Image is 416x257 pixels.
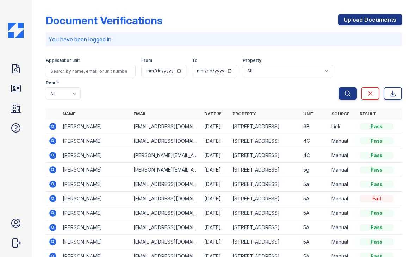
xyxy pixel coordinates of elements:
[201,163,230,177] td: [DATE]
[60,120,131,134] td: [PERSON_NAME]
[360,137,393,144] div: Pass
[201,235,230,249] td: [DATE]
[360,181,393,188] div: Pass
[131,235,201,249] td: [EMAIL_ADDRESS][DOMAIN_NAME]
[201,120,230,134] td: [DATE]
[60,134,131,148] td: [PERSON_NAME]
[230,220,300,235] td: [STREET_ADDRESS]
[60,177,131,192] td: [PERSON_NAME]
[131,192,201,206] td: [EMAIL_ADDRESS][DOMAIN_NAME]
[329,134,357,148] td: Manual
[46,14,162,27] div: Document Verifications
[300,220,329,235] td: 5A
[134,111,147,116] a: Email
[360,166,393,173] div: Pass
[243,58,261,63] label: Property
[201,206,230,220] td: [DATE]
[60,163,131,177] td: [PERSON_NAME]
[201,220,230,235] td: [DATE]
[360,238,393,245] div: Pass
[46,65,136,77] input: Search by name, email, or unit number
[131,134,201,148] td: [EMAIL_ADDRESS][DOMAIN_NAME]
[131,206,201,220] td: [EMAIL_ADDRESS][DOMAIN_NAME]
[230,163,300,177] td: [STREET_ADDRESS]
[232,111,256,116] a: Property
[329,120,357,134] td: Link
[49,35,399,44] p: You have been logged in
[300,177,329,192] td: 5a
[300,148,329,163] td: 4C
[360,224,393,231] div: Pass
[329,220,357,235] td: Manual
[60,148,131,163] td: [PERSON_NAME]
[230,206,300,220] td: [STREET_ADDRESS]
[46,58,80,63] label: Applicant or unit
[360,195,393,202] div: Fail
[131,148,201,163] td: [PERSON_NAME][EMAIL_ADDRESS][DOMAIN_NAME]
[360,111,376,116] a: Result
[141,58,152,63] label: From
[331,111,349,116] a: Source
[201,192,230,206] td: [DATE]
[8,23,24,38] img: CE_Icon_Blue-c292c112584629df590d857e76928e9f676e5b41ef8f769ba2f05ee15b207248.png
[300,134,329,148] td: 4C
[60,235,131,249] td: [PERSON_NAME]
[131,163,201,177] td: [PERSON_NAME][EMAIL_ADDRESS][PERSON_NAME][DOMAIN_NAME]
[329,177,357,192] td: Manual
[201,148,230,163] td: [DATE]
[360,123,393,130] div: Pass
[230,192,300,206] td: [STREET_ADDRESS]
[192,58,198,63] label: To
[329,148,357,163] td: Manual
[329,235,357,249] td: Manual
[360,152,393,159] div: Pass
[63,111,75,116] a: Name
[300,206,329,220] td: 5A
[329,192,357,206] td: Manual
[303,111,314,116] a: Unit
[329,163,357,177] td: Manual
[230,148,300,163] td: [STREET_ADDRESS]
[230,177,300,192] td: [STREET_ADDRESS]
[230,134,300,148] td: [STREET_ADDRESS]
[60,192,131,206] td: [PERSON_NAME]
[60,206,131,220] td: [PERSON_NAME]
[131,177,201,192] td: [EMAIL_ADDRESS][DOMAIN_NAME]
[204,111,221,116] a: Date ▼
[329,206,357,220] td: Manual
[300,163,329,177] td: 5g
[300,120,329,134] td: 6B
[360,210,393,217] div: Pass
[230,235,300,249] td: [STREET_ADDRESS]
[201,134,230,148] td: [DATE]
[131,220,201,235] td: [EMAIL_ADDRESS][DOMAIN_NAME]
[46,80,59,86] label: Result
[60,220,131,235] td: [PERSON_NAME]
[201,177,230,192] td: [DATE]
[300,192,329,206] td: 5A
[230,120,300,134] td: [STREET_ADDRESS]
[300,235,329,249] td: 5A
[131,120,201,134] td: [EMAIL_ADDRESS][DOMAIN_NAME]
[338,14,402,25] a: Upload Documents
